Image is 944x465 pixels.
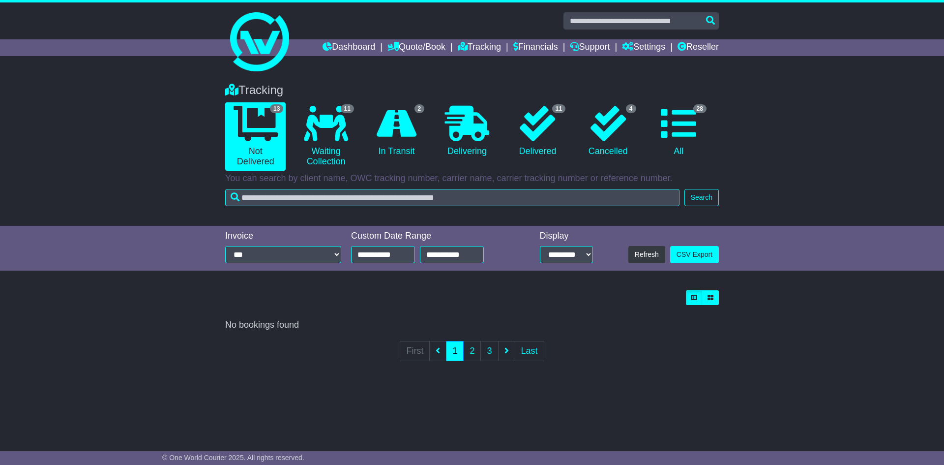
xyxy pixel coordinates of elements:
button: Refresh [628,246,665,263]
a: Tracking [458,39,501,56]
a: 4 Cancelled [578,102,638,160]
span: 13 [270,104,283,113]
span: 28 [693,104,707,113]
a: Settings [622,39,665,56]
div: No bookings found [225,320,719,331]
a: 1 [446,341,464,361]
a: 11 Waiting Collection [295,102,356,171]
a: 2 In Transit [366,102,427,160]
a: 11 Delivered [507,102,568,160]
a: CSV Export [670,246,719,263]
div: Invoice [225,231,341,242]
a: 3 [480,341,498,361]
a: 28 All [649,102,709,160]
a: Delivering [437,102,497,160]
a: Financials [513,39,558,56]
a: Quote/Book [387,39,445,56]
a: 2 [463,341,481,361]
span: 2 [414,104,425,113]
a: Support [570,39,610,56]
span: 4 [626,104,636,113]
a: 13 Not Delivered [225,102,286,171]
button: Search [684,189,719,206]
div: Display [540,231,593,242]
div: Tracking [220,83,724,97]
span: 11 [552,104,565,113]
a: Reseller [678,39,719,56]
p: You can search by client name, OWC tracking number, carrier name, carrier tracking number or refe... [225,173,719,184]
span: © One World Courier 2025. All rights reserved. [162,454,304,462]
span: 11 [341,104,354,113]
div: Custom Date Range [351,231,509,242]
a: Dashboard [323,39,375,56]
a: Last [515,341,544,361]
